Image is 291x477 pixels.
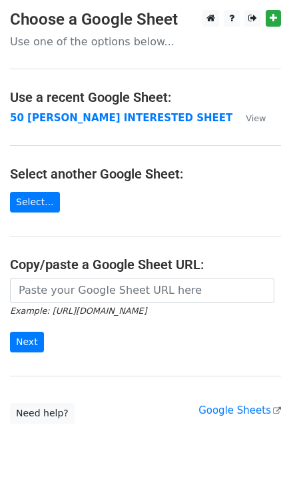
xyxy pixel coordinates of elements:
[10,256,281,272] h4: Copy/paste a Google Sheet URL:
[10,278,274,303] input: Paste your Google Sheet URL here
[10,332,44,352] input: Next
[198,404,281,416] a: Google Sheets
[10,403,75,424] a: Need help?
[246,113,266,123] small: View
[10,35,281,49] p: Use one of the options below...
[10,166,281,182] h4: Select another Google Sheet:
[232,112,266,124] a: View
[10,112,232,124] a: 50 [PERSON_NAME] INTERESTED SHEET
[10,192,60,213] a: Select...
[10,10,281,29] h3: Choose a Google Sheet
[10,306,146,316] small: Example: [URL][DOMAIN_NAME]
[10,89,281,105] h4: Use a recent Google Sheet:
